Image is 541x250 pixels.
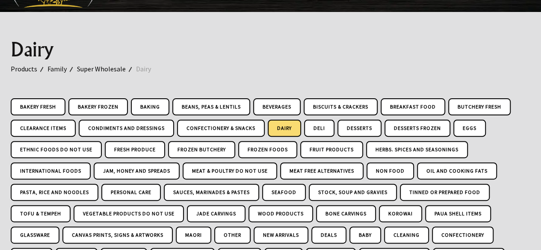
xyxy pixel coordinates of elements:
a: Desserts Frozen [384,120,450,137]
a: Canvas Prints, Signs & Artworks [62,226,173,244]
a: Biscuits & Crackers [304,98,378,115]
a: Bone Carvings [316,205,376,222]
a: Frozen Foods [238,141,297,158]
a: Butchery Fresh [448,98,511,115]
a: Bakery Frozen [68,98,128,115]
a: International Foods [11,162,91,179]
a: Paua Shell Items [425,205,491,222]
a: Super Wholesale [77,63,136,74]
a: Desserts [337,120,381,137]
a: Eggs [453,120,486,137]
a: Deli [304,120,334,137]
a: Products [11,63,47,74]
a: Tinned or Prepared Food [400,184,490,201]
a: Sauces, Marinades & Pastes [164,184,259,201]
a: Clearance Items [11,120,76,137]
a: Frozen Butchery [168,141,235,158]
a: Korowai [379,205,422,222]
a: Beans, Peas & Lentils [172,98,250,115]
a: Meat Free Alternatives [280,162,364,179]
a: Ethnic Foods DO NOT USE [11,141,102,158]
a: Pasta, Rice and Noodles [11,184,98,201]
a: Confectionery & Snacks [177,120,265,137]
a: Personal Care [101,184,161,201]
a: Other [214,226,251,244]
a: Confectionery [432,226,494,244]
a: Non Food [367,162,414,179]
a: Maori [176,226,211,244]
a: Baby [349,226,381,244]
a: Bakery Fresh [11,98,65,115]
a: Condiments and Dressings [79,120,174,137]
a: Breakfast Food [381,98,445,115]
a: Baking [131,98,169,115]
a: Cleaning [384,226,429,244]
a: Stock, Soup and Gravies [309,184,397,201]
a: Wood Products [248,205,313,222]
a: Meat & Poultry DO NOT USE [183,162,277,179]
a: Herbs. Spices and Seasonings [366,141,468,158]
h1: Dairy [11,39,531,60]
a: Jade Carvings [187,205,245,222]
a: Oil and Cooking Fats [417,162,497,179]
a: Dairy [268,120,301,137]
a: Seafood [262,184,306,201]
a: Family [47,63,77,74]
a: Fresh Produce [105,141,165,158]
a: Vegetable Products DO NOT USE [74,205,184,222]
a: Glassware [11,226,59,244]
a: Jam, Honey and Spreads [94,162,180,179]
a: New Arrivals [254,226,308,244]
a: Fruit Products [300,141,363,158]
a: Tofu & Tempeh [11,205,71,222]
a: Beverages [253,98,301,115]
a: Dairy [136,63,161,74]
a: Deals [311,226,346,244]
